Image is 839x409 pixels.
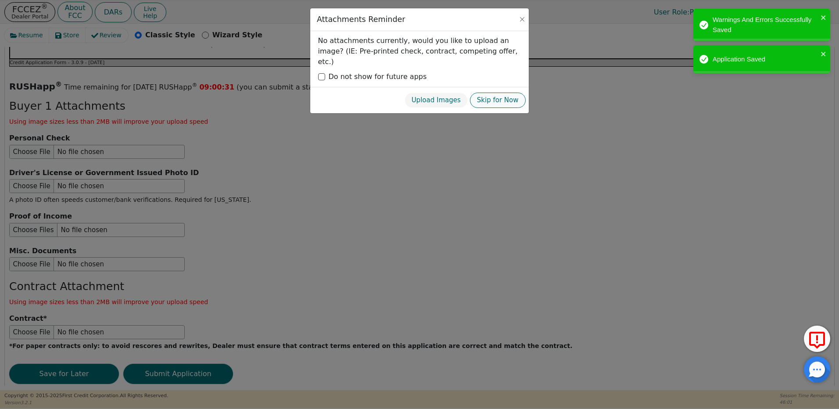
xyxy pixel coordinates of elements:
[318,36,521,67] p: No attachments currently, would you like to upload an image? (IE: Pre-printed check, contract, co...
[518,15,527,24] button: Close
[713,15,818,35] div: Warnings And Errors Successfully Saved
[713,54,818,65] div: Application Saved
[821,49,827,59] button: close
[329,72,427,82] p: Do not show for future apps
[804,326,830,352] button: Report Error to FCC
[405,93,468,108] button: Upload Images
[470,93,526,108] button: Skip for Now
[317,15,405,24] h3: Attachments Reminder
[821,12,827,22] button: close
